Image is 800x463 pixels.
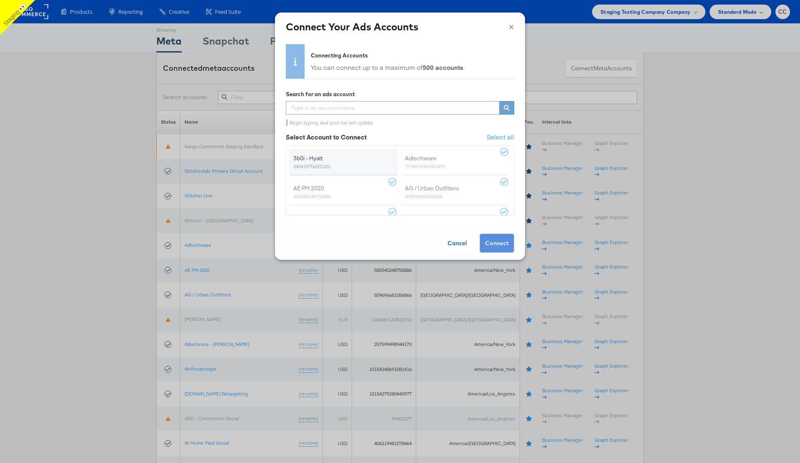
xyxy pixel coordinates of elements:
[293,154,383,162] span: 360i - Hyatt
[509,20,514,32] button: ×
[311,52,368,59] strong: Connecting Accounts
[442,234,472,252] div: Cancel
[286,119,514,126] div: Begin typing, and your list will update
[293,162,331,171] span: 340419756501201
[286,20,514,34] h4: Connect Your Ads Accounts
[286,132,367,141] strong: Select Account to Connect
[286,91,355,97] strong: Search for an ads account
[422,63,463,72] strong: 500 accounts
[487,132,514,141] span: Select all
[311,62,465,72] div: You can connect up to a maximum of .
[286,101,500,115] input: Type in an account name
